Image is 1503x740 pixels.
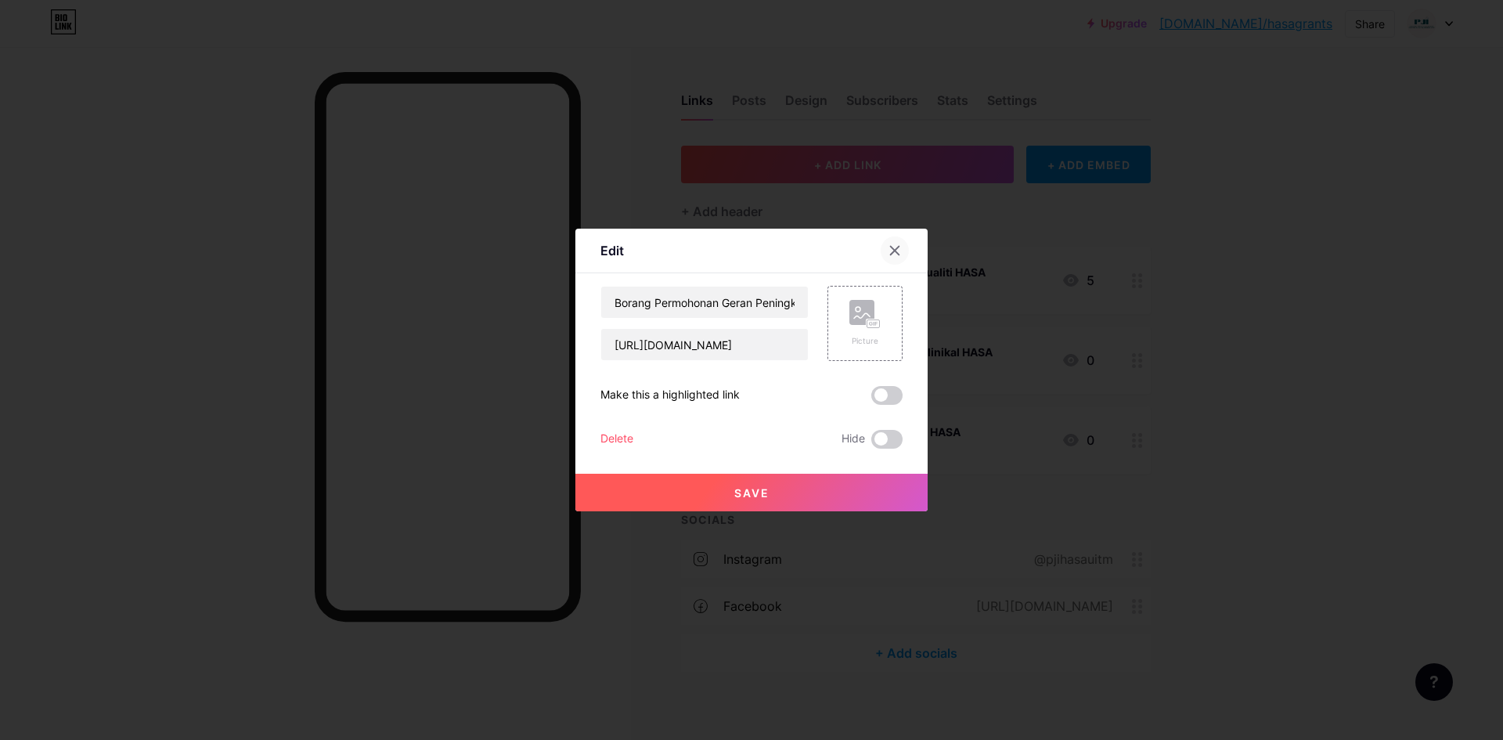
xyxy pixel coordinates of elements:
button: Save [575,474,928,511]
div: Make this a highlighted link [600,386,740,405]
span: Save [734,486,770,500]
div: Delete [600,430,633,449]
input: Title [601,287,808,318]
div: Picture [849,335,881,347]
input: URL [601,329,808,360]
span: Hide [842,430,865,449]
div: Edit [600,241,624,260]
